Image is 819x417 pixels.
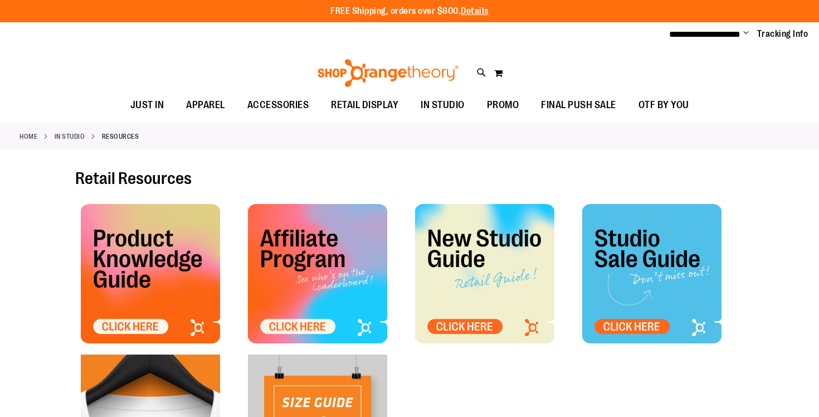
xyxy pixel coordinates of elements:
a: IN STUDIO [55,132,85,142]
a: Tracking Info [757,28,808,40]
span: IN STUDIO [421,93,465,118]
span: ACCESSORIES [247,93,309,118]
a: APPAREL [175,93,236,118]
a: JUST IN [119,93,175,118]
a: PROMO [476,93,530,118]
strong: Resources [102,132,139,142]
a: IN STUDIO [409,93,476,118]
a: OTF BY YOU [627,93,700,118]
a: RETAIL DISPLAY [320,93,409,118]
a: FINAL PUSH SALE [530,93,627,118]
img: Shop Orangetheory [316,59,460,87]
img: OTF - Studio Sale Tile [582,204,721,343]
a: Details [461,6,489,16]
p: FREE Shipping, orders over $600. [330,5,489,18]
span: FINAL PUSH SALE [541,93,616,118]
img: OTF Affiliate Tile [248,204,387,343]
span: OTF BY YOU [638,93,689,118]
span: RETAIL DISPLAY [331,93,398,118]
a: Home [19,132,37,142]
h2: Retail Resources [75,169,744,187]
span: APPAREL [186,93,225,118]
a: ACCESSORIES [236,93,320,118]
span: PROMO [487,93,519,118]
button: Account menu [743,28,749,40]
span: JUST IN [130,93,164,118]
